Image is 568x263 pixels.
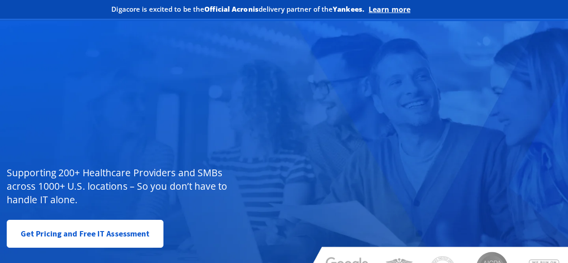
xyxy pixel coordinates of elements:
[7,166,238,206] p: Supporting 200+ Healthcare Providers and SMBs across 1000+ U.S. locations – So you don’t have to ...
[21,225,150,243] span: Get Pricing and Free IT Assessment
[369,5,410,14] a: Learn more
[333,4,364,13] b: Yankees.
[111,6,364,13] h2: Digacore is excited to be the delivery partner of the
[7,220,163,248] a: Get Pricing and Free IT Assessment
[419,4,452,14] img: Acronis
[204,4,259,13] b: Official Acronis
